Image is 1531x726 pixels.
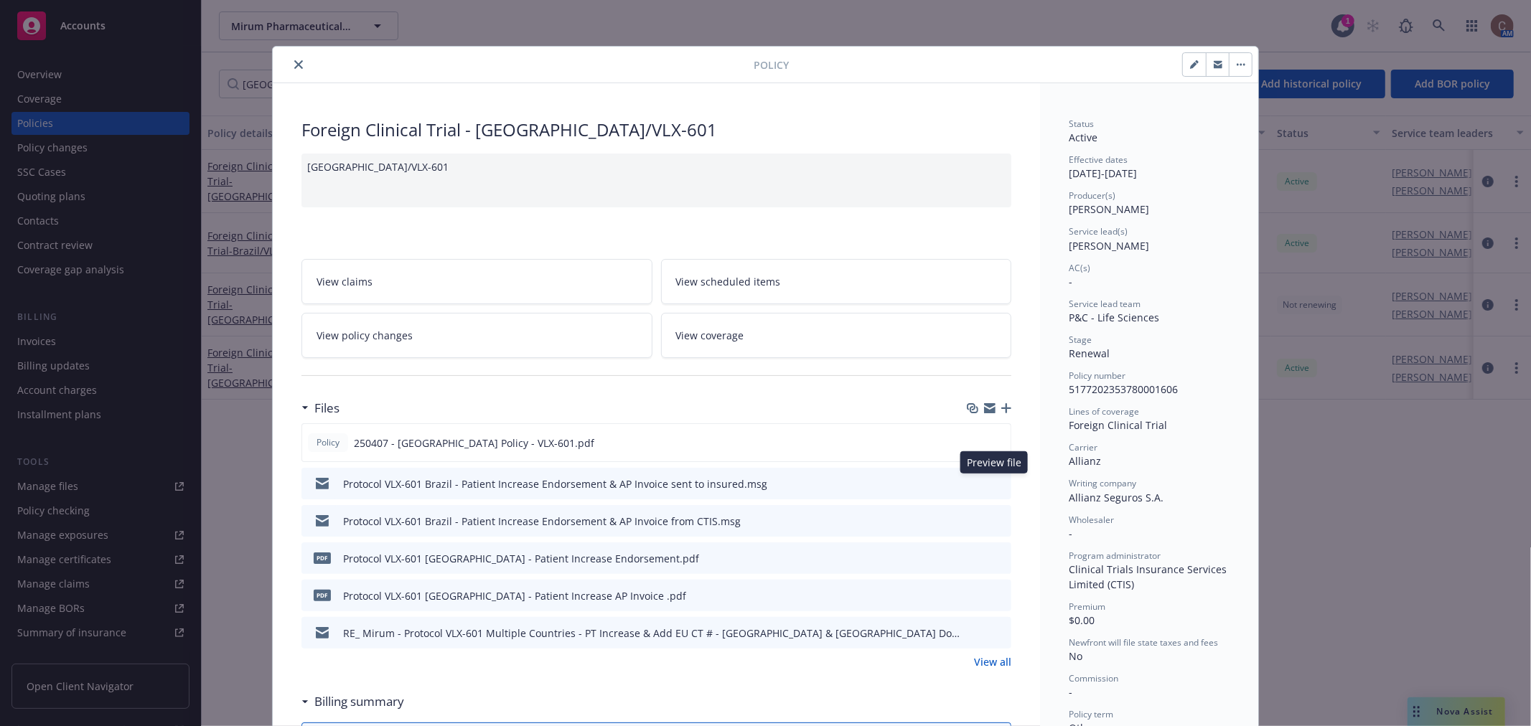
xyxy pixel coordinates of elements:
button: preview file [993,551,1006,566]
button: preview file [993,588,1006,603]
span: P&C - Life Sciences [1069,311,1159,324]
span: Status [1069,118,1094,130]
a: View coverage [661,313,1012,358]
span: Effective dates [1069,154,1128,166]
a: View scheduled items [661,259,1012,304]
span: View coverage [676,328,744,343]
span: Writing company [1069,477,1136,489]
button: download file [970,514,981,529]
div: RE_ Mirum - Protocol VLX-601 Multiple Countries - PT Increase & Add EU CT # - [GEOGRAPHIC_DATA] &... [343,626,964,641]
div: Protocol VLX-601 Brazil - Patient Increase Endorsement & AP Invoice sent to insured.msg [343,476,767,491]
span: pdf [314,552,331,563]
div: Protocol VLX-601 [GEOGRAPHIC_DATA] - Patient Increase Endorsement.pdf [343,551,699,566]
a: View claims [301,259,652,304]
button: preview file [993,514,1006,529]
span: - [1069,275,1072,288]
span: Commission [1069,672,1118,684]
div: [DATE] - [DATE] [1069,154,1230,181]
span: Policy number [1069,369,1125,382]
button: close [290,56,307,73]
span: Stage [1069,334,1092,346]
span: Renewal [1069,346,1110,360]
div: [GEOGRAPHIC_DATA]/VLX-601 [301,154,1011,207]
h3: Files [314,399,340,418]
span: Policy [314,436,342,449]
h3: Billing summary [314,692,404,711]
span: Allianz [1069,454,1101,468]
button: download file [969,435,980,451]
span: Wholesaler [1069,514,1114,526]
span: Lines of coverage [1069,405,1139,418]
button: download file [970,626,981,641]
span: No [1069,649,1082,663]
span: AC(s) [1069,262,1090,274]
span: Service lead team [1069,298,1141,310]
span: - [1069,685,1072,699]
div: Protocol VLX-601 [GEOGRAPHIC_DATA] - Patient Increase AP Invoice .pdf [343,588,686,603]
a: View all [974,654,1011,669]
span: $0.00 [1069,613,1095,627]
div: Preview file [960,451,1028,473]
span: 5177202353780001606 [1069,382,1178,396]
span: View claims [317,274,373,289]
span: Policy term [1069,708,1113,720]
div: Foreign Clinical Trial - [GEOGRAPHIC_DATA]/VLX-601 [301,118,1011,142]
div: Billing summary [301,692,404,711]
span: Policy [754,57,789,72]
span: [PERSON_NAME] [1069,239,1149,253]
button: download file [970,588,981,603]
span: Active [1069,131,1097,144]
span: 250407 - [GEOGRAPHIC_DATA] Policy - VLX-601.pdf [354,435,594,451]
span: View policy changes [317,328,413,343]
span: View scheduled items [676,274,781,289]
span: Newfront will file state taxes and fees [1069,636,1218,649]
button: preview file [992,435,1005,451]
a: View policy changes [301,313,652,358]
span: Allianz Seguros S.A. [1069,491,1164,504]
span: - [1069,527,1072,540]
span: Premium [1069,600,1105,613]
div: Foreign Clinical Trial [1069,418,1230,433]
span: [PERSON_NAME] [1069,202,1149,216]
span: Producer(s) [1069,189,1115,202]
span: Carrier [1069,441,1097,453]
button: preview file [993,476,1006,491]
div: Files [301,399,340,418]
span: Service lead(s) [1069,225,1128,237]
span: pdf [314,590,331,600]
div: Protocol VLX-601 Brazil - Patient Increase Endorsement & AP Invoice from CTIS.msg [343,514,741,529]
button: download file [970,551,981,566]
span: Program administrator [1069,550,1161,562]
button: download file [970,476,981,491]
span: Clinical Trials Insurance Services Limited (CTIS) [1069,562,1230,591]
button: preview file [993,626,1006,641]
